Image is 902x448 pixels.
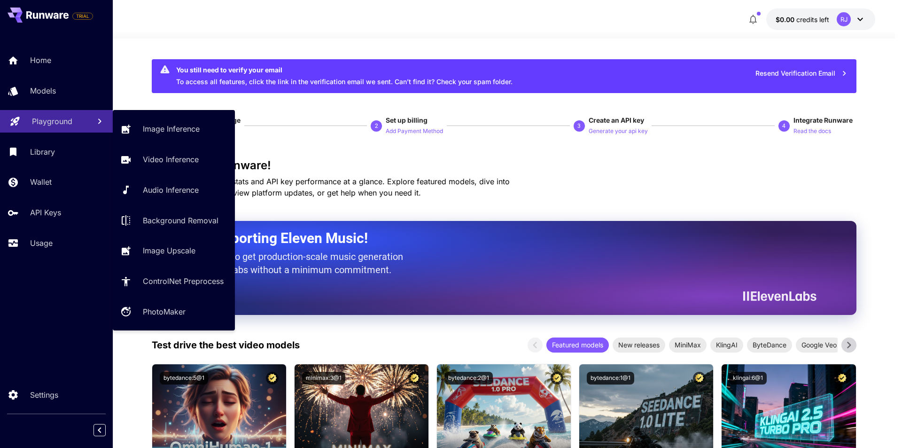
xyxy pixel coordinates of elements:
[113,118,235,141] a: Image Inference
[669,340,707,350] span: MiniMax
[30,389,58,401] p: Settings
[160,372,208,385] button: bytedance:5@1
[72,10,93,22] span: Add your payment card to enable full platform functionality.
[101,422,113,439] div: Collapse sidebar
[93,424,106,436] button: Collapse sidebar
[113,270,235,293] a: ControlNet Preprocess
[175,250,410,276] p: The only way to get production-scale music generation from Eleven Labs without a minimum commitment.
[747,340,792,350] span: ByteDance
[113,239,235,262] a: Image Upscale
[30,237,53,249] p: Usage
[143,245,195,256] p: Image Upscale
[32,116,72,127] p: Playground
[386,127,443,136] p: Add Payment Method
[729,372,767,385] button: klingai:6@1
[266,372,279,385] button: Certified Model – Vetted for best performance and includes a commercial license.
[143,306,186,317] p: PhotoMaker
[693,372,706,385] button: Certified Model – Vetted for best performance and includes a commercial license.
[113,300,235,323] a: PhotoMaker
[30,146,55,157] p: Library
[30,176,52,188] p: Wallet
[30,55,51,66] p: Home
[836,372,848,385] button: Certified Model – Vetted for best performance and includes a commercial license.
[176,65,513,75] div: You still need to verify your email
[143,275,224,287] p: ControlNet Preprocess
[30,207,61,218] p: API Keys
[152,338,300,352] p: Test drive the best video models
[143,123,200,134] p: Image Inference
[30,85,56,96] p: Models
[444,372,493,385] button: bytedance:2@1
[796,340,842,350] span: Google Veo
[750,64,853,83] button: Resend Verification Email
[408,372,421,385] button: Certified Model – Vetted for best performance and includes a commercial license.
[175,229,809,247] h2: Now Supporting Eleven Music!
[143,154,199,165] p: Video Inference
[793,116,853,124] span: Integrate Runware
[113,179,235,202] a: Audio Inference
[589,116,644,124] span: Create an API key
[302,372,345,385] button: minimax:3@1
[782,122,785,130] p: 4
[796,16,829,24] span: credits left
[776,15,829,24] div: $0.00
[587,372,634,385] button: bytedance:1@1
[375,122,378,130] p: 2
[176,62,513,90] div: To access all features, click the link in the verification email we sent. Can’t find it? Check yo...
[143,184,199,196] p: Audio Inference
[386,116,428,124] span: Set up billing
[613,340,665,350] span: New releases
[551,372,563,385] button: Certified Model – Vetted for best performance and includes a commercial license.
[73,13,93,20] span: TRIAL
[113,209,235,232] a: Background Removal
[710,340,743,350] span: KlingAI
[837,12,851,26] div: RJ
[776,16,796,24] span: $0.00
[152,159,856,172] h3: Welcome to Runware!
[766,8,875,30] button: $0.00
[113,148,235,171] a: Video Inference
[589,127,648,136] p: Generate your api key
[577,122,581,130] p: 3
[143,215,218,226] p: Background Removal
[793,127,831,136] p: Read the docs
[152,177,510,197] span: Check out your usage stats and API key performance at a glance. Explore featured models, dive int...
[546,340,609,350] span: Featured models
